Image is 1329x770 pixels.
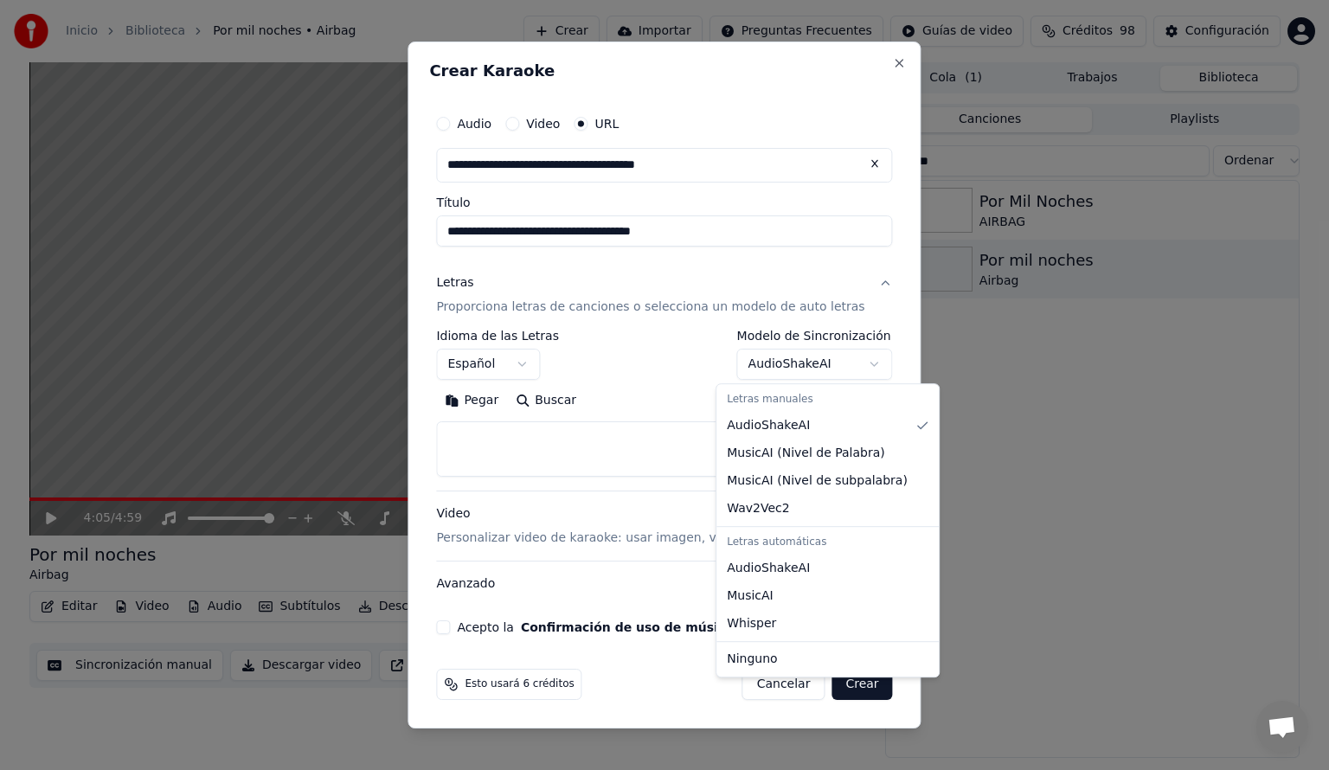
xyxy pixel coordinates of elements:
[727,651,777,668] span: Ninguno
[720,530,935,555] div: Letras automáticas
[727,587,774,605] span: MusicAI
[727,472,908,490] span: MusicAI ( Nivel de subpalabra )
[727,615,776,632] span: Whisper
[727,500,789,517] span: Wav2Vec2
[727,445,885,462] span: MusicAI ( Nivel de Palabra )
[727,417,810,434] span: AudioShakeAI
[727,560,810,577] span: AudioShakeAI
[720,388,935,412] div: Letras manuales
